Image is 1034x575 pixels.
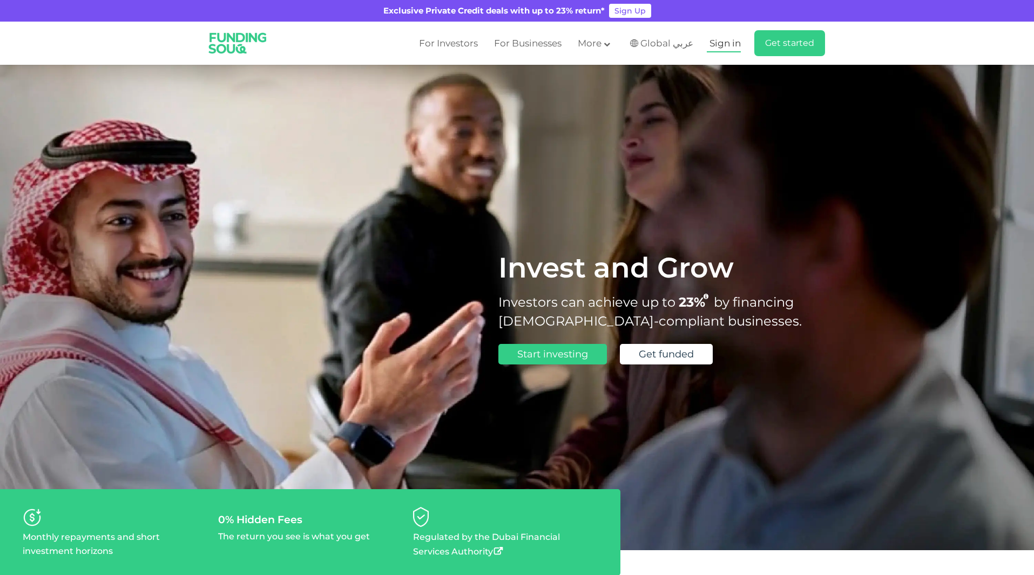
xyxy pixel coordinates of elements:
[491,35,564,52] a: For Businesses
[416,35,481,52] a: For Investors
[704,294,708,300] i: 23% IRR (expected) ~ 15% Net yield (expected)
[498,294,675,310] span: Investors can achieve up to
[679,294,714,310] span: 23%
[413,507,429,527] img: diversifyYourPortfolioByLending
[517,348,588,360] span: Start investing
[498,251,734,285] span: Invest and Grow
[201,24,274,63] img: Logo
[620,344,713,364] a: Get funded
[630,39,638,47] img: SA Flag
[23,508,42,527] img: personaliseYourRisk
[383,5,605,17] div: Exclusive Private Credit deals with up to 23% return*
[218,530,370,544] p: The return you see is what you get
[218,513,403,526] div: 0% Hidden Fees
[413,530,598,559] p: Regulated by the Dubai Financial Services Authority
[609,4,651,18] a: Sign Up
[639,348,694,360] span: Get funded
[765,38,814,48] span: Get started
[23,530,207,558] p: Monthly repayments and short investment horizons
[578,38,602,49] span: More
[709,38,741,49] span: Sign in
[498,344,607,364] a: Start investing
[707,35,741,52] a: Sign in
[640,37,693,50] span: Global عربي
